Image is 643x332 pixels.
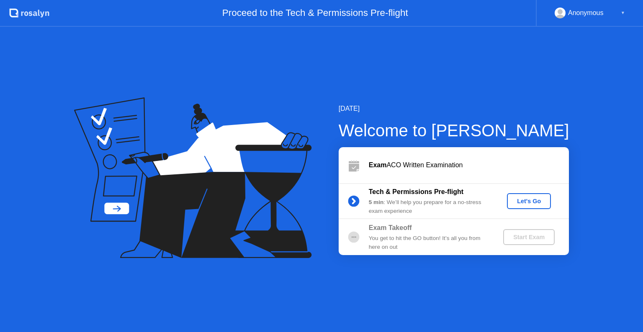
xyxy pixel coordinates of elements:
div: Anonymous [568,8,604,18]
div: [DATE] [339,104,569,114]
div: ACO Written Examination [369,160,569,170]
b: 5 min [369,199,384,205]
b: Exam Takeoff [369,224,412,231]
div: ▼ [621,8,625,18]
button: Start Exam [503,229,555,245]
div: You get to hit the GO button! It’s all you from here on out [369,234,489,251]
div: : We’ll help you prepare for a no-stress exam experience [369,198,489,215]
b: Exam [369,161,387,169]
div: Let's Go [510,198,548,204]
div: Welcome to [PERSON_NAME] [339,118,569,143]
div: Start Exam [507,234,551,240]
button: Let's Go [507,193,551,209]
b: Tech & Permissions Pre-flight [369,188,463,195]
